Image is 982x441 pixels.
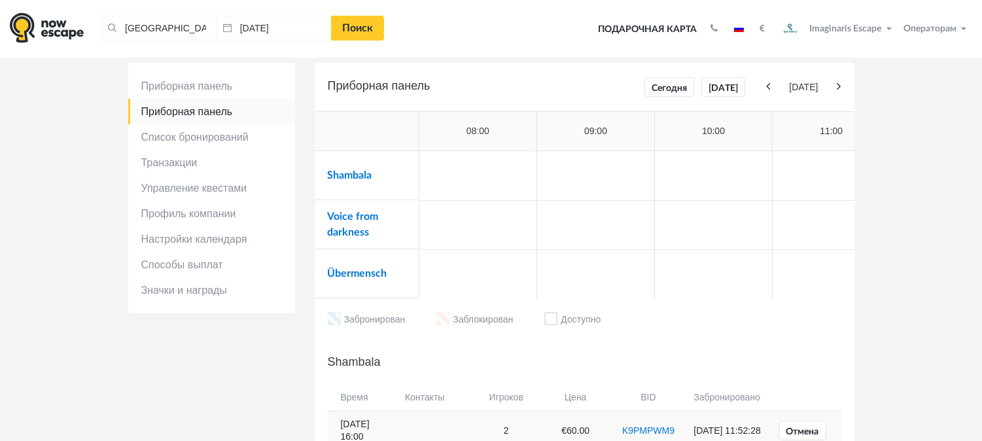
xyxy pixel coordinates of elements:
[128,73,295,99] a: Приборная панель
[775,16,898,42] button: Imaginaris Escape
[328,385,398,411] th: Время
[331,16,384,41] a: Поиск
[687,385,770,411] th: Забронировано
[593,15,701,44] a: Подарочная карта
[128,201,295,226] a: Профиль компании
[10,12,84,43] img: logo
[398,385,471,411] th: Контакты
[328,170,372,181] a: Shambala
[779,421,826,440] a: Отмена
[773,112,890,151] td: 11:00
[544,312,601,328] li: Доступно
[471,385,542,411] th: Игроков
[101,16,217,41] input: Город или название квеста
[810,22,882,33] span: Imaginaris Escape
[328,352,841,372] h5: Shambala
[217,16,332,41] input: Дата
[128,175,295,201] a: Управление квестами
[328,211,379,238] a: Voice from darkness
[701,77,745,97] a: [DATE]
[900,22,972,35] button: Операторам
[542,385,610,411] th: Цена
[903,24,956,33] span: Операторам
[128,150,295,175] a: Транзакции
[128,226,295,252] a: Настройки календаря
[128,277,295,303] a: Значки и награды
[328,268,387,279] a: Übermensch
[128,252,295,277] a: Способы выплат
[760,24,765,33] strong: €
[128,124,295,150] a: Список бронирований
[644,77,694,97] a: Сегодня
[773,81,833,94] span: [DATE]
[734,26,744,32] img: ru.jpg
[128,99,295,124] a: Приборная панель
[610,385,688,411] th: BID
[436,312,513,328] li: Заблокирован
[328,76,841,98] h5: Приборная панель
[753,22,771,35] button: €
[328,312,406,328] li: Забронирован
[622,425,675,436] a: K9PMPWM9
